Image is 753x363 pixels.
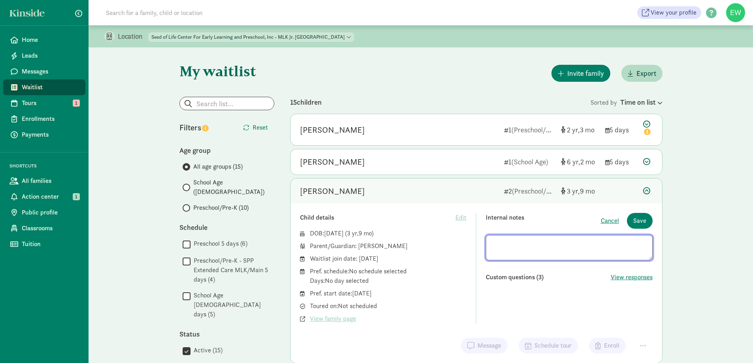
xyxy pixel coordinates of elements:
[580,125,594,134] span: 3
[601,216,619,226] button: Cancel
[567,125,580,134] span: 2
[561,156,599,167] div: [object Object]
[179,122,227,134] div: Filters
[193,162,243,171] span: All age groups (15)
[22,192,79,201] span: Action center
[511,125,565,134] span: (Preschool/Pre-K)
[567,186,580,196] span: 3
[179,222,274,233] div: Schedule
[3,127,85,143] a: Payments
[3,48,85,64] a: Leads
[621,65,662,82] button: Export
[193,203,249,213] span: Preschool/Pre-K (10)
[253,123,268,132] span: Reset
[561,124,599,135] div: [object Object]
[534,341,572,350] span: Schedule tour
[455,213,466,222] span: Edit
[504,186,555,196] div: 2
[591,97,662,107] div: Sorted by
[22,224,79,233] span: Classrooms
[179,329,274,339] div: Status
[193,178,274,197] span: School Age ([DEMOGRAPHIC_DATA])
[620,97,662,107] div: Time on list
[22,176,79,186] span: All families
[300,213,456,222] div: Child details
[191,346,223,355] label: Active (15)
[179,63,274,79] h1: My waitlist
[22,239,79,249] span: Tuition
[237,120,274,135] button: Reset
[3,111,85,127] a: Enrollments
[3,64,85,79] a: Messages
[580,157,595,166] span: 2
[580,186,595,196] span: 9
[73,100,80,107] span: 1
[486,273,611,282] div: Custom questions (3)
[511,157,548,166] span: (School Age)
[22,51,79,60] span: Leads
[627,213,653,229] button: Save
[22,67,79,76] span: Messages
[567,157,580,166] span: 6
[3,236,85,252] a: Tuition
[310,254,467,263] div: Waitlist join date: [DATE]
[191,291,274,319] label: School Age [DEMOGRAPHIC_DATA] days (5)
[22,208,79,217] span: Public profile
[486,213,601,229] div: Internal notes
[310,301,467,311] div: Toured on: Not scheduled
[3,173,85,189] a: All families
[519,338,578,354] button: Schedule tour
[310,229,467,238] div: DOB: ( )
[22,114,79,124] span: Enrollments
[567,68,604,79] span: Invite family
[3,220,85,236] a: Classrooms
[22,83,79,92] span: Waitlist
[461,338,508,354] button: Message
[22,98,79,108] span: Tours
[347,229,359,237] span: 3
[589,338,626,354] button: Enroll
[637,6,701,19] a: View your profile
[651,8,696,17] span: View your profile
[359,229,372,237] span: 9
[300,185,365,197] div: Jack Doppelt
[22,130,79,139] span: Payments
[3,189,85,205] a: Action center 1
[636,68,656,79] span: Export
[605,124,637,135] div: 5 days
[604,341,619,350] span: Enroll
[191,256,274,284] label: Preschool/Pre-K - SPP Extended Care MLK/Main 5 days (4)
[73,193,80,200] span: 1
[611,273,653,282] button: View responses
[512,186,566,196] span: (Preschool/Pre-K)
[179,145,274,156] div: Age group
[561,186,599,196] div: [object Object]
[300,156,365,168] div: Maria Albright Guerrero
[180,97,274,110] input: Search list...
[477,341,501,350] span: Message
[310,314,356,324] span: View family page
[310,241,467,251] div: Parent/Guardian: [PERSON_NAME]
[118,32,148,41] p: Location
[713,325,753,363] iframe: Chat Widget
[3,79,85,95] a: Waitlist
[3,95,85,111] a: Tours 1
[3,32,85,48] a: Home
[300,124,365,136] div: Elena Lopez-Steiner
[551,65,610,82] button: Invite family
[504,156,555,167] div: 1
[22,35,79,45] span: Home
[3,205,85,220] a: Public profile
[290,97,591,107] div: 15 children
[101,5,323,21] input: Search for a family, child or location
[191,239,247,248] label: Preschool 5 days (6)
[605,156,637,167] div: 5 days
[310,289,467,298] div: Pref. start date: [DATE]
[633,216,646,226] span: Save
[310,267,467,286] div: Pref. schedule: No schedule selected Days: No day selected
